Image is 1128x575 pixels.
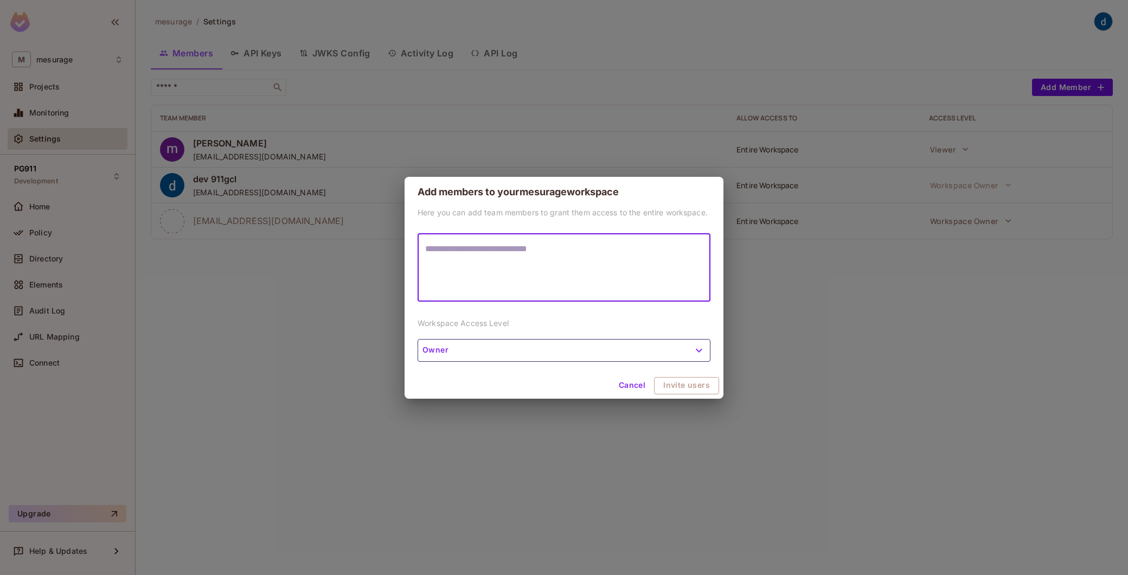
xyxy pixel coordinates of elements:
h2: Add members to your mesurage workspace [405,177,723,207]
p: Workspace Access Level [418,318,710,328]
button: Cancel [614,377,650,394]
button: Invite users [654,377,719,394]
p: Here you can add team members to grant them access to the entire workspace. [418,207,710,218]
button: Owner [418,339,710,362]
